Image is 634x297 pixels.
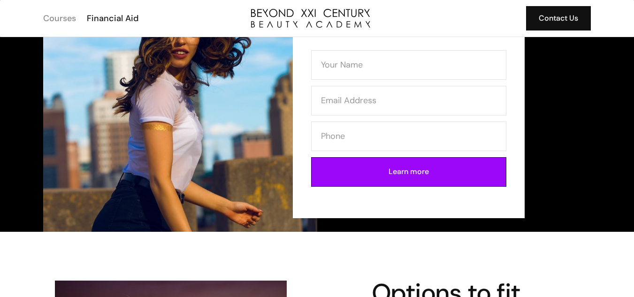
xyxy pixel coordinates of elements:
input: Learn more [311,157,506,187]
div: Financial Aid [87,12,138,24]
a: Courses [37,12,81,24]
input: Email Address [311,86,506,115]
a: Financial Aid [81,12,143,24]
a: home [251,9,370,28]
div: Courses [43,12,76,24]
div: Contact Us [539,12,578,24]
form: Contact Form [311,50,506,193]
a: Contact Us [526,6,591,30]
input: Your Name [311,50,506,80]
input: Phone [311,122,506,151]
